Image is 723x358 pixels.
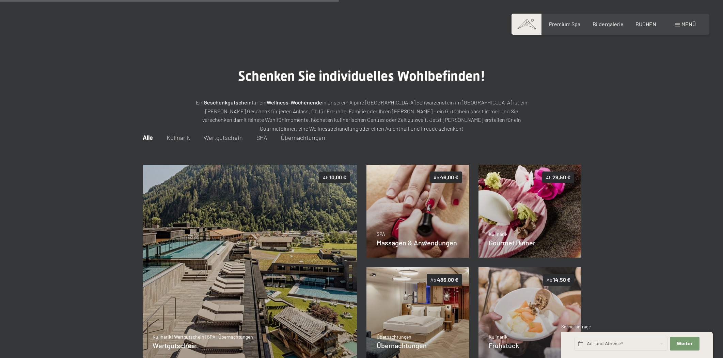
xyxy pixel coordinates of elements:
strong: Geschenkgutschein [204,99,252,105]
span: Menü [681,21,696,27]
span: Schnellanfrage [561,324,591,329]
button: Weiter [670,337,699,351]
span: Weiter [677,341,693,347]
a: BUCHEN [635,21,656,27]
p: Ein für ein in unserem Alpine [GEOGRAPHIC_DATA] Schwarzenstein im [GEOGRAPHIC_DATA] ist ein [PERS... [191,98,532,133]
span: Schenken Sie individuelles Wohlbefinden! [238,68,485,84]
strong: Wellness-Wochenende [267,99,322,105]
a: Premium Spa [549,21,580,27]
a: Bildergalerie [593,21,624,27]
